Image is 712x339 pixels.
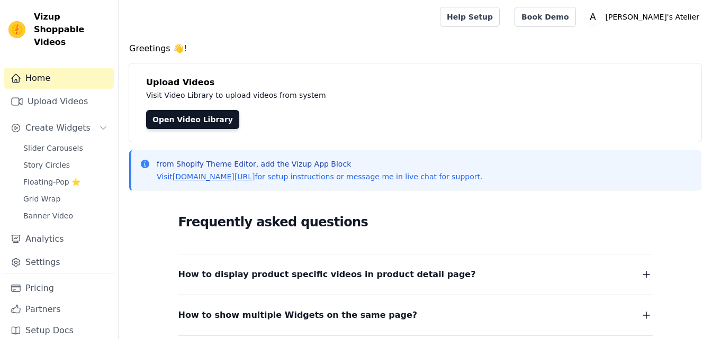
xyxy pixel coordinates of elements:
a: Slider Carousels [17,141,114,155]
span: Slider Carousels [23,143,83,153]
span: Floating-Pop ⭐ [23,177,80,187]
span: Grid Wrap [23,194,60,204]
a: Pricing [4,278,114,299]
a: Floating-Pop ⭐ [17,175,114,189]
span: Banner Video [23,210,73,221]
a: Grid Wrap [17,191,114,206]
span: How to display product specific videos in product detail page? [178,267,476,282]
a: Banner Video [17,208,114,223]
p: Visit Video Library to upload videos from system [146,89,620,102]
h4: Upload Videos [146,76,684,89]
a: Story Circles [17,158,114,172]
p: from Shopify Theme Editor, add the Vizup App Block [157,159,482,169]
h4: Greetings 👋! [129,42,701,55]
p: [PERSON_NAME]'s Atelier [601,7,704,26]
span: How to show multiple Widgets on the same page? [178,308,418,323]
a: Settings [4,252,114,273]
a: Analytics [4,228,114,250]
a: Upload Videos [4,91,114,112]
button: A [PERSON_NAME]'s Atelier [584,7,704,26]
a: Book Demo [515,7,575,27]
button: How to display product specific videos in product detail page? [178,267,653,282]
button: Create Widgets [4,117,114,139]
a: Help Setup [440,7,500,27]
span: Story Circles [23,160,70,170]
span: Create Widgets [25,122,91,134]
a: [DOMAIN_NAME][URL] [173,172,255,181]
a: Open Video Library [146,110,239,129]
text: A [590,12,596,22]
h2: Frequently asked questions [178,212,653,233]
p: Visit for setup instructions or message me in live chat for support. [157,171,482,182]
button: How to show multiple Widgets on the same page? [178,308,653,323]
a: Home [4,68,114,89]
span: Vizup Shoppable Videos [34,11,110,49]
img: Vizup [8,21,25,38]
a: Partners [4,299,114,320]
